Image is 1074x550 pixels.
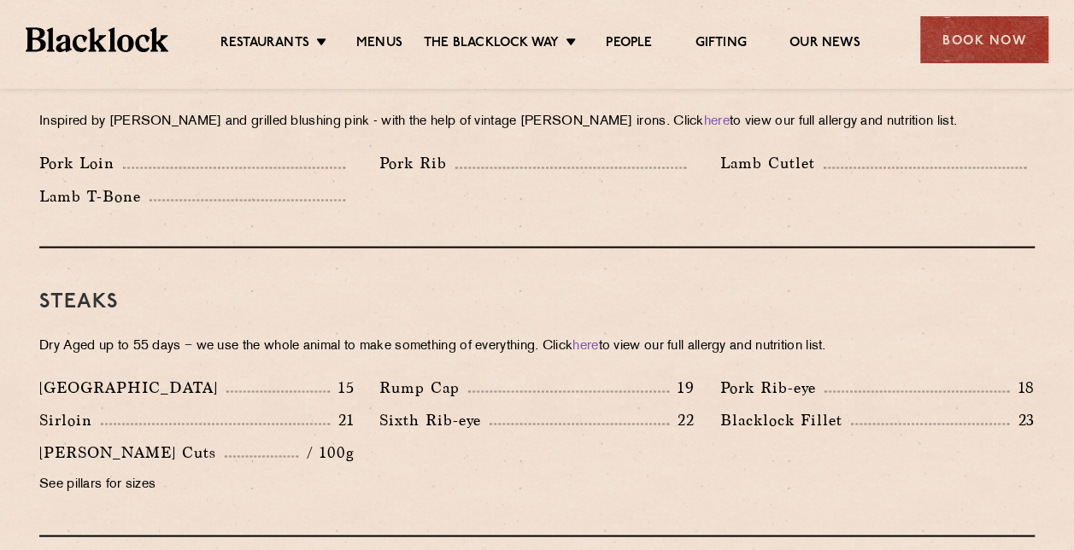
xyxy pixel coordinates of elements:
[298,441,354,463] p: / 100g
[39,407,101,431] p: Sirloin
[379,151,455,175] p: Pork Rib
[720,151,824,175] p: Lamb Cutlet
[669,376,695,398] p: 19
[695,35,746,54] a: Gifting
[330,376,355,398] p: 15
[330,408,355,430] p: 21
[1009,376,1035,398] p: 18
[606,35,652,54] a: People
[1009,408,1035,430] p: 23
[720,407,851,431] p: Blacklock Fillet
[220,35,309,54] a: Restaurants
[356,35,402,54] a: Menus
[39,151,123,175] p: Pork Loin
[39,472,354,496] p: See pillars for sizes
[26,27,168,51] img: BL_Textured_Logo-footer-cropped.svg
[39,290,1035,313] h3: Steaks
[379,407,490,431] p: Sixth Rib-eye
[379,375,468,399] p: Rump Cap
[669,408,695,430] p: 22
[704,115,730,128] a: here
[424,35,559,54] a: The Blacklock Way
[39,375,226,399] p: [GEOGRAPHIC_DATA]
[39,184,150,208] p: Lamb T-Bone
[572,339,598,352] a: here
[720,375,825,399] p: Pork Rib-eye
[39,440,225,464] p: [PERSON_NAME] Cuts
[789,35,860,54] a: Our News
[920,16,1048,63] div: Book Now
[39,334,1035,358] p: Dry Aged up to 55 days − we use the whole animal to make something of everything. Click to view o...
[39,110,1035,134] p: Inspired by [PERSON_NAME] and grilled blushing pink - with the help of vintage [PERSON_NAME] iron...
